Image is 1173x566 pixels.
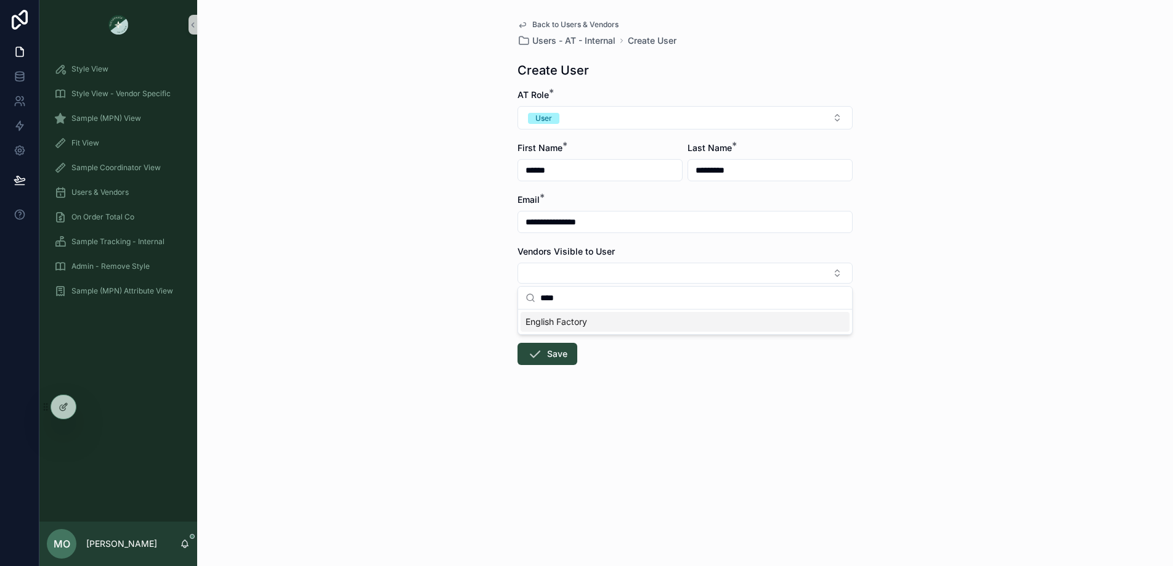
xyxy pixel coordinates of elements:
span: Fit View [71,138,99,148]
button: Save [517,343,577,365]
a: Style View - Vendor Specific [47,83,190,105]
a: Admin - Remove Style [47,255,190,277]
h1: Create User [517,62,589,79]
span: Sample (MPN) Attribute View [71,286,173,296]
span: First Name [517,142,562,153]
a: Back to Users & Vendors [517,20,619,30]
span: Back to Users & Vendors [532,20,619,30]
span: Vendors Visible to User [517,246,615,256]
span: Style View - Vendor Specific [71,89,171,99]
a: Users & Vendors [47,181,190,203]
span: Users - AT - Internal [532,35,615,47]
a: Sample Coordinator View [47,157,190,179]
a: Sample (MPN) Attribute View [47,280,190,302]
span: Style View [71,64,108,74]
span: English Factory [526,316,587,328]
span: MO [54,536,70,551]
a: Style View [47,58,190,80]
span: Users & Vendors [71,187,129,197]
button: Select Button [517,106,853,129]
div: Suggestions [518,310,852,334]
span: AT Role [517,89,549,100]
a: On Order Total Co [47,206,190,228]
img: App logo [108,15,128,35]
a: Fit View [47,132,190,154]
div: User [535,113,552,124]
a: Sample Tracking - Internal [47,231,190,253]
span: Last Name [688,142,732,153]
a: Sample (MPN) View [47,107,190,129]
button: Select Button [517,263,853,284]
a: Create User [628,35,676,47]
span: Sample (MPN) View [71,113,141,123]
span: Admin - Remove Style [71,261,150,271]
span: Email [517,194,540,205]
p: [PERSON_NAME] [86,538,157,550]
a: Users - AT - Internal [517,35,615,47]
div: scrollable content [39,49,197,318]
span: Sample Tracking - Internal [71,237,164,247]
span: On Order Total Co [71,212,134,222]
span: Sample Coordinator View [71,163,161,173]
